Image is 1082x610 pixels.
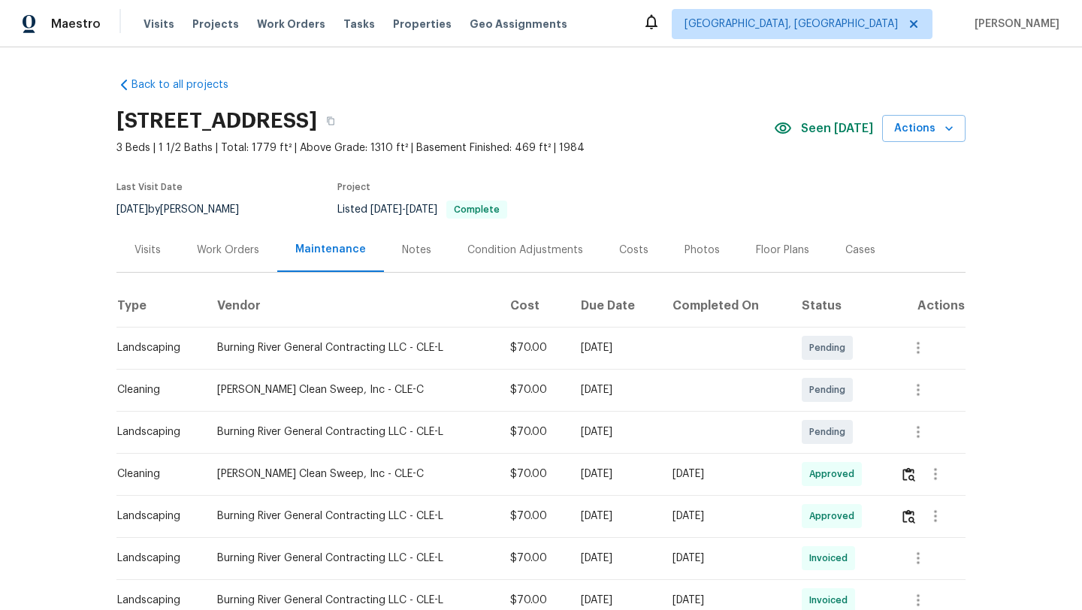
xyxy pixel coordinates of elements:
[217,340,486,355] div: Burning River General Contracting LLC - CLE-L
[217,382,486,397] div: [PERSON_NAME] Clean Sweep, Inc - CLE-C
[809,551,854,566] span: Invoiced
[205,285,498,327] th: Vendor
[217,593,486,608] div: Burning River General Contracting LLC - CLE-L
[343,19,375,29] span: Tasks
[672,509,778,524] div: [DATE]
[393,17,452,32] span: Properties
[117,467,193,482] div: Cleaning
[969,17,1059,32] span: [PERSON_NAME]
[117,340,193,355] div: Landscaping
[144,17,174,32] span: Visits
[581,551,648,566] div: [DATE]
[116,285,205,327] th: Type
[117,382,193,397] div: Cleaning
[809,340,851,355] span: Pending
[581,382,648,397] div: [DATE]
[581,593,648,608] div: [DATE]
[569,285,660,327] th: Due Date
[402,243,431,258] div: Notes
[467,243,583,258] div: Condition Adjustments
[257,17,325,32] span: Work Orders
[894,119,954,138] span: Actions
[510,509,558,524] div: $70.00
[888,285,966,327] th: Actions
[134,243,161,258] div: Visits
[217,467,486,482] div: [PERSON_NAME] Clean Sweep, Inc - CLE-C
[197,243,259,258] div: Work Orders
[117,593,193,608] div: Landscaping
[900,456,917,492] button: Review Icon
[337,204,507,215] span: Listed
[845,243,875,258] div: Cases
[581,467,648,482] div: [DATE]
[337,183,370,192] span: Project
[581,509,648,524] div: [DATE]
[116,204,148,215] span: [DATE]
[902,467,915,482] img: Review Icon
[685,17,898,32] span: [GEOGRAPHIC_DATA], [GEOGRAPHIC_DATA]
[902,509,915,524] img: Review Icon
[809,382,851,397] span: Pending
[116,201,257,219] div: by [PERSON_NAME]
[756,243,809,258] div: Floor Plans
[370,204,437,215] span: -
[295,242,366,257] div: Maintenance
[117,551,193,566] div: Landscaping
[217,424,486,439] div: Burning River General Contracting LLC - CLE-L
[116,113,317,128] h2: [STREET_ADDRESS]
[510,467,558,482] div: $70.00
[801,121,873,136] span: Seen [DATE]
[672,593,778,608] div: [DATE]
[448,205,506,214] span: Complete
[51,17,101,32] span: Maestro
[685,243,720,258] div: Photos
[510,382,558,397] div: $70.00
[116,77,261,92] a: Back to all projects
[510,593,558,608] div: $70.00
[809,424,851,439] span: Pending
[809,509,860,524] span: Approved
[672,551,778,566] div: [DATE]
[117,509,193,524] div: Landscaping
[809,593,854,608] span: Invoiced
[900,498,917,534] button: Review Icon
[790,285,888,327] th: Status
[470,17,567,32] span: Geo Assignments
[116,140,774,156] span: 3 Beds | 1 1/2 Baths | Total: 1779 ft² | Above Grade: 1310 ft² | Basement Finished: 469 ft² | 1984
[116,183,183,192] span: Last Visit Date
[217,509,486,524] div: Burning River General Contracting LLC - CLE-L
[510,340,558,355] div: $70.00
[498,285,570,327] th: Cost
[510,551,558,566] div: $70.00
[660,285,790,327] th: Completed On
[882,115,966,143] button: Actions
[809,467,860,482] span: Approved
[510,424,558,439] div: $70.00
[217,551,486,566] div: Burning River General Contracting LLC - CLE-L
[619,243,648,258] div: Costs
[192,17,239,32] span: Projects
[317,107,344,134] button: Copy Address
[672,467,778,482] div: [DATE]
[406,204,437,215] span: [DATE]
[581,340,648,355] div: [DATE]
[117,424,193,439] div: Landscaping
[581,424,648,439] div: [DATE]
[370,204,402,215] span: [DATE]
